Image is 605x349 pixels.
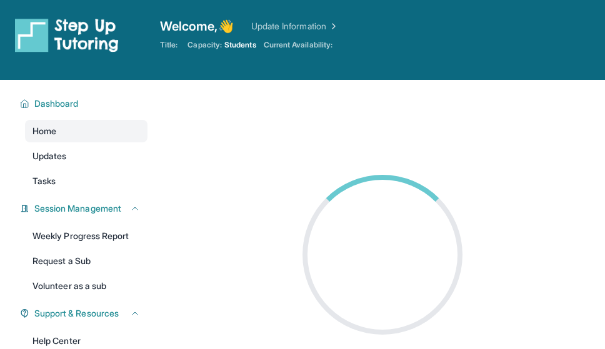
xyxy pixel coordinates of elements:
span: Session Management [34,202,121,215]
a: Tasks [25,170,147,192]
span: Students [224,40,256,50]
button: Session Management [29,202,140,215]
span: Welcome, 👋 [160,17,234,35]
span: Home [32,125,56,137]
span: Title: [160,40,177,50]
span: Dashboard [34,97,79,110]
button: Dashboard [29,97,140,110]
span: Current Availability: [264,40,332,50]
span: Updates [32,150,67,162]
a: Weekly Progress Report [25,225,147,247]
a: Update Information [251,20,339,32]
a: Request a Sub [25,250,147,272]
a: Updates [25,145,147,167]
span: Support & Resources [34,307,119,320]
span: Capacity: [187,40,222,50]
a: Volunteer as a sub [25,275,147,297]
button: Support & Resources [29,307,140,320]
img: Chevron Right [326,20,339,32]
span: Tasks [32,175,56,187]
a: Home [25,120,147,142]
img: logo [15,17,119,52]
